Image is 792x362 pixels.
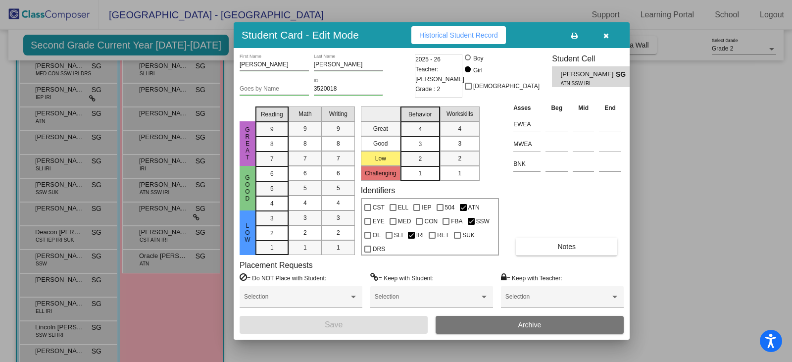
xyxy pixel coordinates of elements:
[270,140,274,149] span: 8
[437,229,449,241] span: RET
[419,31,498,39] span: Historical Student Record
[411,26,506,44] button: Historical Student Record
[303,213,307,222] span: 3
[398,202,408,213] span: ELL
[303,199,307,207] span: 4
[361,186,395,195] label: Identifiers
[416,229,424,241] span: IRI
[561,80,609,87] span: ATN SSW IRI
[501,273,562,283] label: = Keep with Teacher:
[270,184,274,193] span: 5
[270,229,274,238] span: 2
[303,228,307,237] span: 2
[418,140,422,149] span: 3
[552,54,638,63] h3: Student Cell
[418,155,422,163] span: 2
[240,86,309,93] input: goes by name
[303,154,307,163] span: 7
[424,215,438,227] span: CON
[373,243,385,255] span: DRS
[408,110,432,119] span: Behavior
[516,238,617,256] button: Notes
[458,139,461,148] span: 3
[596,103,624,113] th: End
[298,109,312,118] span: Math
[415,54,441,64] span: 2025 - 26
[458,169,461,178] span: 1
[415,84,440,94] span: Grade : 2
[422,202,431,213] span: IEP
[329,109,347,118] span: Writing
[518,321,542,329] span: Archive
[570,103,596,113] th: Mid
[373,229,381,241] span: OL
[270,169,274,178] span: 6
[270,243,274,252] span: 1
[394,229,403,241] span: SLI
[337,213,340,222] span: 3
[557,243,576,251] span: Notes
[473,80,540,92] span: [DEMOGRAPHIC_DATA]
[303,124,307,133] span: 9
[243,126,252,161] span: Great
[370,273,434,283] label: = Keep with Student:
[445,202,455,213] span: 504
[458,124,461,133] span: 4
[418,125,422,134] span: 4
[337,124,340,133] span: 9
[270,199,274,208] span: 4
[314,86,383,93] input: Enter ID
[436,316,624,334] button: Archive
[373,215,385,227] span: EYE
[270,125,274,134] span: 9
[446,109,473,118] span: Workskills
[240,273,326,283] label: = Do NOT Place with Student:
[458,154,461,163] span: 2
[303,139,307,148] span: 8
[303,243,307,252] span: 1
[242,29,359,41] h3: Student Card - Edit Mode
[513,137,541,152] input: assessment
[337,199,340,207] span: 4
[261,110,283,119] span: Reading
[616,69,630,80] span: SG
[303,169,307,178] span: 6
[473,54,484,63] div: Boy
[270,155,274,163] span: 7
[325,320,343,329] span: Save
[337,184,340,193] span: 5
[303,184,307,193] span: 5
[543,103,570,113] th: Beg
[243,174,252,202] span: Good
[415,64,464,84] span: Teacher: [PERSON_NAME]
[398,215,411,227] span: MED
[462,229,475,241] span: SUK
[468,202,480,213] span: ATN
[418,169,422,178] span: 1
[337,243,340,252] span: 1
[513,117,541,132] input: assessment
[451,215,462,227] span: FBA
[240,260,313,270] label: Placement Requests
[513,156,541,171] input: assessment
[511,103,543,113] th: Asses
[240,316,428,334] button: Save
[337,228,340,237] span: 2
[473,66,483,75] div: Girl
[270,214,274,223] span: 3
[476,215,490,227] span: SSW
[373,202,385,213] span: CST
[337,139,340,148] span: 8
[337,169,340,178] span: 6
[561,69,616,80] span: [PERSON_NAME]
[243,222,252,243] span: Low
[337,154,340,163] span: 7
